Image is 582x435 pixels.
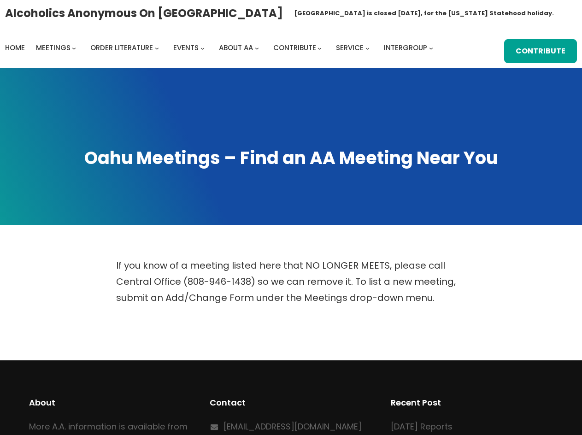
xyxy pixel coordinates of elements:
span: Service [336,43,364,53]
p: If you know of a meeting listed here that NO LONGER MEETS, please call Central Office (808-946-14... [116,258,466,306]
a: Contribute [504,39,577,63]
a: Contribute [273,41,316,54]
button: Service submenu [365,46,370,50]
span: Contribute [273,43,316,53]
span: About AA [219,43,253,53]
a: Meetings [36,41,71,54]
a: Home [5,41,25,54]
a: Intergroup [384,41,427,54]
button: Order Literature submenu [155,46,159,50]
a: About AA [219,41,253,54]
button: Intergroup submenu [429,46,433,50]
span: Order Literature [90,43,153,53]
span: Meetings [36,43,71,53]
button: About AA submenu [255,46,259,50]
nav: Intergroup [5,41,436,54]
h1: [GEOGRAPHIC_DATA] is closed [DATE], for the [US_STATE] Statehood holiday. [294,9,554,18]
a: [DATE] Reports [391,421,453,432]
h2: Recent Post [391,396,553,409]
button: Events submenu [200,46,205,50]
button: Contribute submenu [317,46,322,50]
span: Home [5,43,25,53]
button: Meetings submenu [72,46,76,50]
span: Intergroup [384,43,427,53]
span: Events [173,43,199,53]
a: Alcoholics Anonymous on [GEOGRAPHIC_DATA] [5,3,283,23]
h2: Contact [210,396,372,409]
a: Events [173,41,199,54]
a: [EMAIL_ADDRESS][DOMAIN_NAME] [223,421,362,432]
h1: Oahu Meetings – Find an AA Meeting Near You [9,146,573,170]
h2: About [29,396,191,409]
a: Service [336,41,364,54]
